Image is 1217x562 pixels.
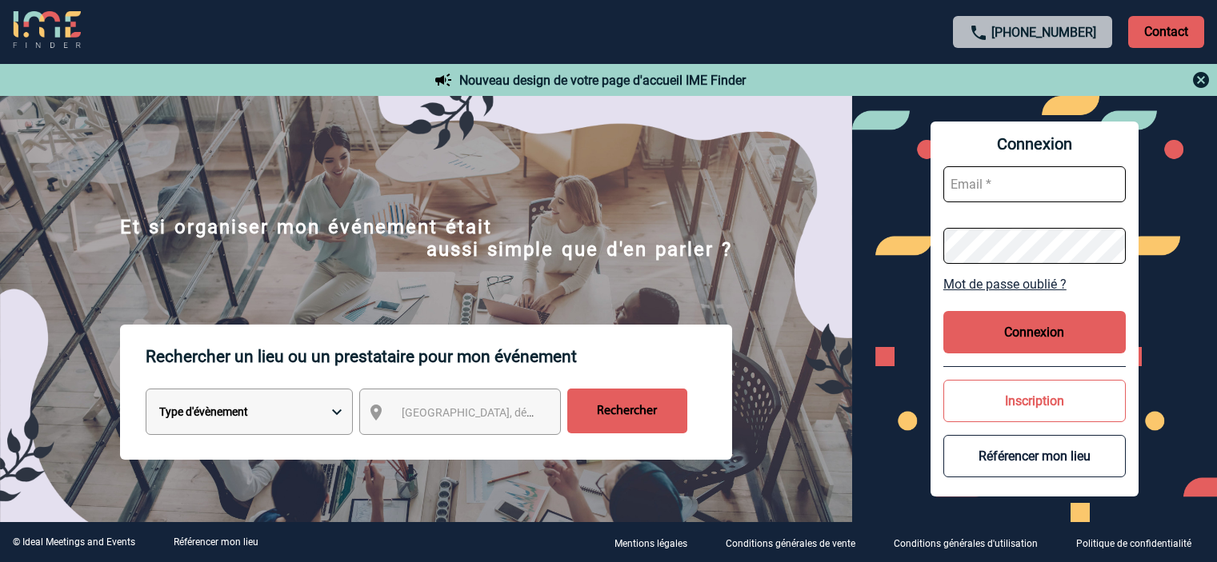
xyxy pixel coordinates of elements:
[943,277,1126,292] a: Mot de passe oublié ?
[615,538,687,549] p: Mentions légales
[894,538,1038,549] p: Conditions générales d'utilisation
[943,380,1126,422] button: Inscription
[567,389,687,433] input: Rechercher
[943,435,1126,477] button: Référencer mon lieu
[991,25,1096,40] a: [PHONE_NUMBER]
[146,325,732,389] p: Rechercher un lieu ou un prestataire pour mon événement
[1063,535,1217,550] a: Politique de confidentialité
[713,535,881,550] a: Conditions générales de vente
[726,538,855,549] p: Conditions générales de vente
[402,406,624,419] span: [GEOGRAPHIC_DATA], département, région...
[881,535,1063,550] a: Conditions générales d'utilisation
[174,536,258,548] a: Référencer mon lieu
[1076,538,1191,549] p: Politique de confidentialité
[1128,16,1204,48] p: Contact
[602,535,713,550] a: Mentions légales
[943,166,1126,202] input: Email *
[943,311,1126,353] button: Connexion
[13,536,135,548] div: © Ideal Meetings and Events
[943,134,1126,153] span: Connexion
[969,23,988,42] img: call-24-px.png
